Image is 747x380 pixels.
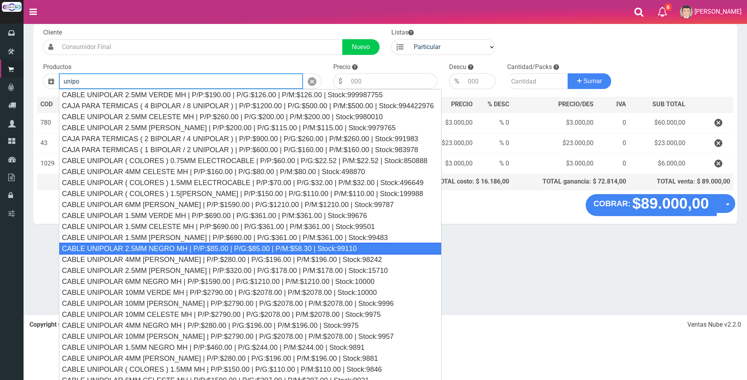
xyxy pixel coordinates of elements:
[694,8,742,15] span: [PERSON_NAME]
[59,210,442,221] div: CABLE UNIPOLAR 1.5MM VERDE MH | P/P:$690.00 | P/G:$361.00 | P/M:$361.00 | Stock:99676
[629,133,688,154] td: $23.000,00
[629,113,688,133] td: $60.000,00
[59,243,442,255] div: CABLE UNIPOLAR 2.5MM NEGRO MH | P/P:$85.00 | P/G:$85.00 | P/M:$58.30 | Stock:99110
[59,298,442,309] div: CABLE UNIPOLAR 10MM [PERSON_NAME] | P/P:$2790.00 | P/G:$2078.00 | P/M:$2078.00 | Stock:9996
[59,111,442,122] div: CABLE UNIPOLAR 2.5MM CELESTE MH | P/P:$260.00 | P/G:$200.00 | P/M:$200.00 | Stock:9980010
[59,232,442,243] div: CABLE UNIPOLAR 1.5MM [PERSON_NAME] | P/P:$690.00 | P/G:$361.00 | P/M:$361.00 | Stock:99483
[59,276,442,287] div: CABLE UNIPOLAR 6MM NEGRO MH | P/P:$1590.00 | P/G:$1210.00 | P/M:$1210.00 | Stock:10000
[594,199,630,208] strong: COBRAR:
[512,113,597,133] td: $3.000,00
[59,309,442,320] div: CABLE UNIPOLAR 10MM CELESTE MH | P/P:$2790.00 | P/G:$2078.00 | P/M:$2078.00 | Stock:9975
[512,154,597,174] td: $3.000,00
[687,320,741,329] div: Ventas Nube v2.2.0
[476,133,512,154] td: % 0
[512,133,597,154] td: $23.000,00
[515,177,626,186] div: TOTAL ganancia: $ 72.814,00
[665,4,672,11] span: 6
[507,63,552,72] label: Cantidad/Packs
[451,100,473,109] span: PRECIO
[2,2,22,12] img: Logo grande
[59,320,442,331] div: CABLE UNIPOLAR 4MM NEGRO MH | P/P:$280.00 | P/G:$196.00 | P/M:$196.00 | Stock:9975
[37,133,64,154] td: 43
[488,100,509,108] span: % DESC
[59,221,442,232] div: CABLE UNIPOLAR 1.5MM CELESTE MH | P/P:$690.00 | P/G:$361.00 | P/M:$361.00 | Stock:99501
[29,321,140,328] strong: Copyright © [DATE]-[DATE]
[59,342,442,353] div: CABLE UNIPOLAR 1.5MM NEGRO MH | P/P:$460.00 | P/G:$244.00 | P/M:$244.00 | Stock:9891
[59,166,442,177] div: CABLE UNIPOLAR 4MM CELESTE MH | P/P:$160.00 | P/G:$80.00 | P/M:$80.00 | Stock:498870
[476,113,512,133] td: % 0
[59,122,442,133] div: CABLE UNIPOLAR 2.5MM [PERSON_NAME] | P/P:$200.00 | P/G:$115.00 | P/M:$115.00 | Stock:9979765
[597,154,629,174] td: 0
[680,5,693,18] img: User Image
[59,155,442,166] div: CABLE UNIPOLAR ( COLORES ) 0.75MM ELECTROCABLE | P/P:$60.00 | P/G:$22.52 | P/M:$22.52 | Stock:850888
[58,39,343,55] input: Consumidor Final
[59,364,442,375] div: CABLE UNIPOLAR ( COLORES ) 1.5MM MH | P/P:$150.00 | P/G:$110.00 | P/M:$110.00 | Stock:9846
[558,100,594,108] span: PRECIO/DES
[59,199,442,210] div: CABLE UNIPOLAR 6MM [PERSON_NAME] | P/P:$1590.00 | P/G:$1210.00 | P/M:$1210.00 | Stock:99787
[597,133,629,154] td: 0
[59,133,442,144] div: CAJA PARA TERMICAS ( 2 BIPOLAR / 4 UNIPOLAR ) | P/P:$900.00 | P/G:$260.00 | P/M:$260.00 | Stock:9...
[375,177,509,186] div: TOTAL costo: $ 16.186,00
[59,188,442,199] div: CABLE UNIPOLAR ( COLORES ) 1.5[PERSON_NAME] | P/P:$150.00 | P/G:$110.00 | P/M:$110.00 | Stock:199988
[507,73,568,89] input: Cantidad
[59,287,442,298] div: CABLE UNIPOLAR 10MM VERDE MH | P/P:$2790.00 | P/G:$2078.00 | P/M:$2078.00 | Stock:10000
[449,63,466,72] label: Descu
[449,73,464,89] div: %
[59,265,442,276] div: CABLE UNIPOLAR 2.5MM [PERSON_NAME] | P/P:$320.00 | P/G:$178.00 | P/M:$178.00 | Stock:15710
[583,78,602,84] span: Sumar
[43,28,62,37] label: Cliente
[652,100,685,109] span: SUB TOTAL
[333,73,347,89] div: $
[59,100,442,111] div: CAJA PARA TERMICAS ( 4 BIPOLAR / 8 UNIPOLAR ) | P/P:$1200.00 | P/G:$500.00 | P/M:$500.00 | Stock:...
[342,39,379,55] a: Nuevo
[333,63,351,72] label: Precio
[391,28,414,37] label: Listas
[629,154,688,174] td: $6.000,00
[632,177,730,186] div: TOTAL venta: $ 89.000,00
[37,154,64,174] td: 1029
[59,254,442,265] div: CABLE UNIPOLAR 4MM [PERSON_NAME] | P/P:$280.00 | P/G:$196.00 | P/M:$196.00 | Stock:98242
[568,73,612,89] button: Sumar
[464,73,495,89] input: 000
[37,97,64,113] th: COD
[43,63,71,72] label: Productos
[59,353,442,364] div: CABLE UNIPOLAR 4MM [PERSON_NAME] | P/P:$280.00 | P/G:$196.00 | P/M:$196.00 | Stock:9881
[37,113,64,133] td: 780
[59,144,442,155] div: CAJA PARA TERMICAS ( 1 BIPOLAR / 2 UNIPOLAR ) | P/P:$600.00 | P/G:$160.00 | P/M:$160.00 | Stock:9...
[476,154,512,174] td: % 0
[59,331,442,342] div: CABLE UNIPOLAR 10MM [PERSON_NAME] | P/P:$2790.00 | P/G:$2078.00 | P/M:$2078.00 | Stock:9957
[59,73,303,89] input: Introduzca el nombre del producto
[59,89,442,100] div: CABLE UNIPOLAR 2.5MM VERDE MH | P/P:$190.00 | P/G:$126.00 | P/M:$126.00 | Stock:999987755
[586,194,717,216] button: COBRAR: $89.000,00
[632,195,709,212] strong: $89.000,00
[347,73,437,89] input: 000
[616,100,626,108] span: IVA
[597,113,629,133] td: 0
[59,177,442,188] div: CABLE UNIPOLAR ( COLORES ) 1.5MM ELECTROCABLE | P/P:$70.00 | P/G:$32.00 | P/M:$32.00 | Stock:496649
